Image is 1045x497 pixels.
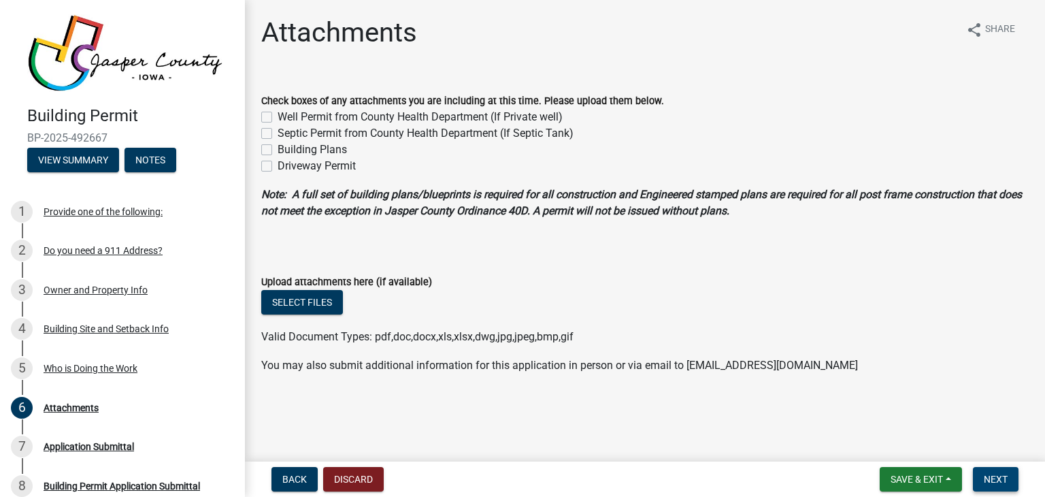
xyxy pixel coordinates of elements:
[278,125,574,142] label: Septic Permit from County Health Department (If Septic Tank)
[282,474,307,485] span: Back
[11,357,33,379] div: 5
[261,357,1029,374] p: You may also submit additional information for this application in person or via email to [EMAIL_...
[11,318,33,340] div: 4
[44,246,163,255] div: Do you need a 911 Address?
[44,481,200,491] div: Building Permit Application Submittal
[44,324,169,334] div: Building Site and Setback Info
[125,155,176,166] wm-modal-confirm: Notes
[966,22,982,38] i: share
[27,148,119,172] button: View Summary
[11,279,33,301] div: 3
[11,201,33,223] div: 1
[11,397,33,419] div: 6
[323,467,384,492] button: Discard
[261,290,343,315] button: Select files
[261,278,432,287] label: Upload attachments here (if available)
[891,474,943,485] span: Save & Exit
[261,97,664,106] label: Check boxes of any attachments you are including at this time. Please upload them below.
[27,14,223,92] img: Jasper County, Iowa
[278,142,347,158] label: Building Plans
[278,109,563,125] label: Well Permit from County Health Department (If Private well)
[985,22,1015,38] span: Share
[44,364,137,373] div: Who is Doing the Work
[973,467,1018,492] button: Next
[271,467,318,492] button: Back
[11,436,33,458] div: 7
[27,155,119,166] wm-modal-confirm: Summary
[984,474,1008,485] span: Next
[44,403,99,413] div: Attachments
[44,442,134,451] div: Application Submittal
[125,148,176,172] button: Notes
[44,285,148,295] div: Owner and Property Info
[44,207,163,217] div: Provide one of the following:
[955,16,1026,43] button: shareShare
[27,106,234,126] h4: Building Permit
[27,131,218,144] span: BP-2025-492667
[261,16,417,49] h1: Attachments
[261,188,1022,217] strong: Note: A full set of building plans/blueprints is required for all construction and Engineered sta...
[880,467,962,492] button: Save & Exit
[11,475,33,497] div: 8
[11,240,33,261] div: 2
[261,330,574,343] span: Valid Document Types: pdf,doc,docx,xls,xlsx,dwg,jpg,jpeg,bmp,gif
[278,158,356,174] label: Driveway Permit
